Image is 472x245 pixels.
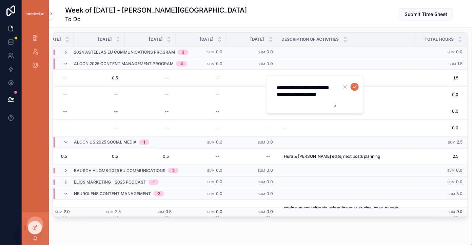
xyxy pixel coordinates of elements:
[63,125,67,131] div: --
[267,179,273,184] span: 0.0
[74,168,165,173] span: Bausch + Lomb 2025 EU Communications
[216,125,220,131] div: --
[26,11,45,17] img: App logo
[115,209,121,214] span: 2.5
[258,169,265,172] small: Sum
[258,140,265,144] small: Sum
[457,191,463,196] span: 5.0
[216,61,222,66] span: 0.0
[216,168,222,173] span: 0.0
[30,221,40,229] span: MM
[106,210,114,214] small: Sum
[74,50,175,55] span: 2024 Astellas EU Communications Program
[182,50,184,55] div: 3
[63,92,67,97] div: --
[416,92,459,97] span: 0.0
[216,109,220,114] div: --
[64,209,70,214] span: 2.0
[457,209,463,214] span: 9.0
[282,37,339,42] span: Description of Activities
[258,62,265,66] small: Sum
[207,140,215,144] small: Sum
[416,75,459,81] span: 1.5
[216,139,222,145] span: 0.0
[207,169,215,172] small: Sum
[458,61,463,66] span: 1.5
[165,109,169,114] div: --
[114,109,118,114] div: --
[456,49,463,54] span: 0.0
[216,75,220,81] div: --
[65,5,247,15] h1: Week of [DATE] - [PERSON_NAME][GEOGRAPHIC_DATA]
[448,192,455,196] small: Sum
[448,169,455,172] small: Sum
[22,27,49,80] div: scrollable content
[456,179,463,184] span: 0.0
[74,191,151,196] span: Neurolens Content Management
[258,180,265,184] small: Sum
[165,125,169,131] div: --
[207,62,215,66] small: Sum
[143,139,145,145] div: 1
[149,37,163,42] span: [DATE]
[416,125,459,131] span: 0.0
[47,37,61,42] span: [DATE]
[55,210,62,214] small: Sum
[74,61,174,67] span: Alcon 2025 Content Management Program
[81,154,118,159] span: 0.5
[216,191,222,196] span: 0.0
[207,180,215,184] small: Sum
[267,191,273,196] span: 0.0
[165,75,169,81] div: --
[165,92,169,97] div: --
[98,37,112,42] span: [DATE]
[63,75,67,81] div: --
[216,49,222,54] span: 0.0
[258,210,265,214] small: Sum
[416,154,459,159] span: 2.5
[158,191,160,196] div: 2
[63,109,67,114] div: --
[216,154,220,159] div: --
[457,139,463,145] span: 2.5
[81,75,118,81] span: 0.5
[157,210,164,214] small: Sum
[114,125,118,131] div: --
[207,50,215,54] small: Sum
[216,209,222,214] span: 0.0
[267,125,271,131] div: --
[416,109,459,114] span: 0.0
[267,168,273,173] span: 0.0
[448,210,455,214] small: Sum
[65,15,247,23] span: To Do
[267,209,273,214] span: 0.0
[132,154,169,159] span: 0.5
[74,180,146,185] span: Elios Marketing - 2025 Podcast
[448,140,456,144] small: Sum
[165,209,172,214] span: 0.5
[251,37,264,42] span: [DATE]
[267,61,273,66] span: 0.0
[456,168,463,173] span: 0.0
[284,205,409,227] span: setting up new airtable, migrating over original base, general project management, airtable meeti...
[284,125,288,131] div: --
[284,154,380,159] span: Hura & [PERSON_NAME] edits, next posts planning
[449,62,456,66] small: Sum
[267,49,273,54] span: 0.0
[114,92,118,97] div: --
[180,61,183,67] div: 4
[153,180,155,185] div: 1
[399,8,453,20] button: Submit Time Sheet
[172,168,175,173] div: 2
[207,192,215,196] small: Sum
[267,154,271,159] div: --
[258,50,265,54] small: Sum
[258,192,265,196] small: Sum
[405,11,447,18] span: Submit Time Sheet
[267,139,273,145] span: 0.0
[448,180,455,184] small: Sum
[216,179,222,184] span: 0.0
[448,50,455,54] small: Sum
[207,210,215,214] small: Sum
[200,37,214,42] span: [DATE]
